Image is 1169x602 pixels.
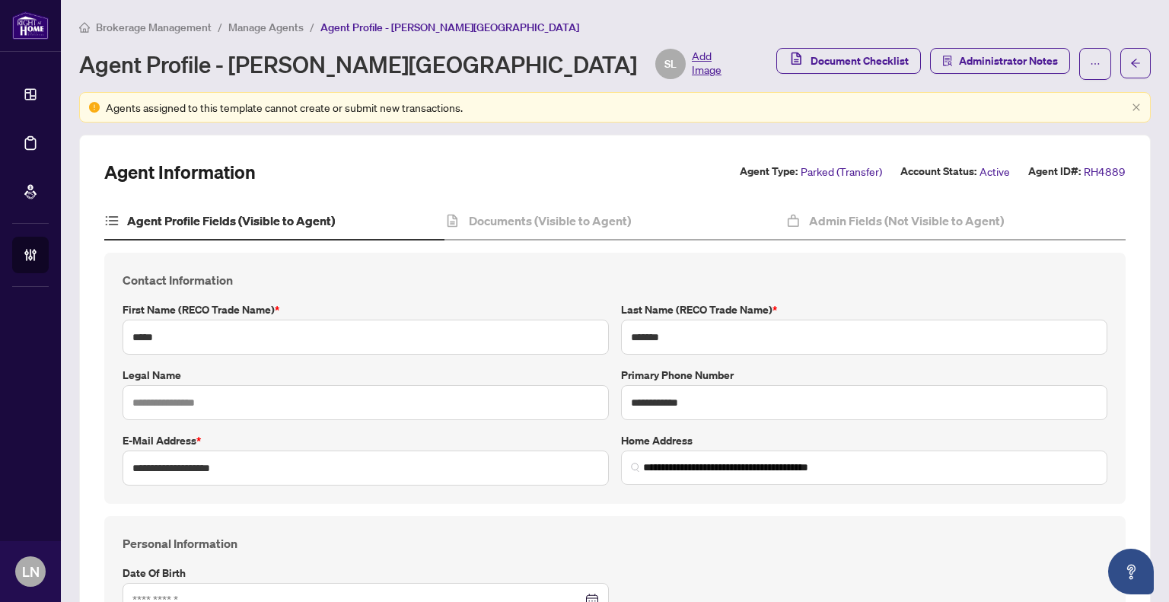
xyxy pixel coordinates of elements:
[776,48,921,74] button: Document Checklist
[228,21,304,34] span: Manage Agents
[1108,549,1154,594] button: Open asap
[320,21,579,34] span: Agent Profile - [PERSON_NAME][GEOGRAPHIC_DATA]
[979,163,1010,180] span: Active
[801,163,882,180] span: Parked (Transfer)
[96,21,212,34] span: Brokerage Management
[942,56,953,66] span: solution
[123,301,609,318] label: First Name (RECO Trade Name)
[1090,59,1101,69] span: ellipsis
[104,160,256,184] h2: Agent Information
[123,367,609,384] label: Legal Name
[127,212,335,230] h4: Agent Profile Fields (Visible to Agent)
[1130,58,1141,68] span: arrow-left
[621,367,1107,384] label: Primary Phone Number
[1084,163,1126,180] span: RH4889
[89,102,100,113] span: exclamation-circle
[1132,103,1141,113] button: close
[811,49,909,73] span: Document Checklist
[79,22,90,33] span: home
[469,212,631,230] h4: Documents (Visible to Agent)
[1132,103,1141,112] span: close
[106,99,1126,116] div: Agents assigned to this template cannot create or submit new transactions.
[79,49,721,79] div: Agent Profile - [PERSON_NAME][GEOGRAPHIC_DATA]
[631,463,640,472] img: search_icon
[809,212,1004,230] h4: Admin Fields (Not Visible to Agent)
[310,18,314,36] li: /
[930,48,1070,74] button: Administrator Notes
[664,56,677,72] span: SL
[621,432,1107,449] label: Home Address
[740,163,798,180] label: Agent Type:
[123,534,1107,553] h4: Personal Information
[12,11,49,40] img: logo
[123,271,1107,289] h4: Contact Information
[22,561,40,582] span: LN
[218,18,222,36] li: /
[621,301,1107,318] label: Last Name (RECO Trade Name)
[900,163,976,180] label: Account Status:
[1028,163,1081,180] label: Agent ID#:
[123,565,609,581] label: Date of Birth
[959,49,1058,73] span: Administrator Notes
[692,49,721,79] span: Add Image
[123,432,609,449] label: E-mail Address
